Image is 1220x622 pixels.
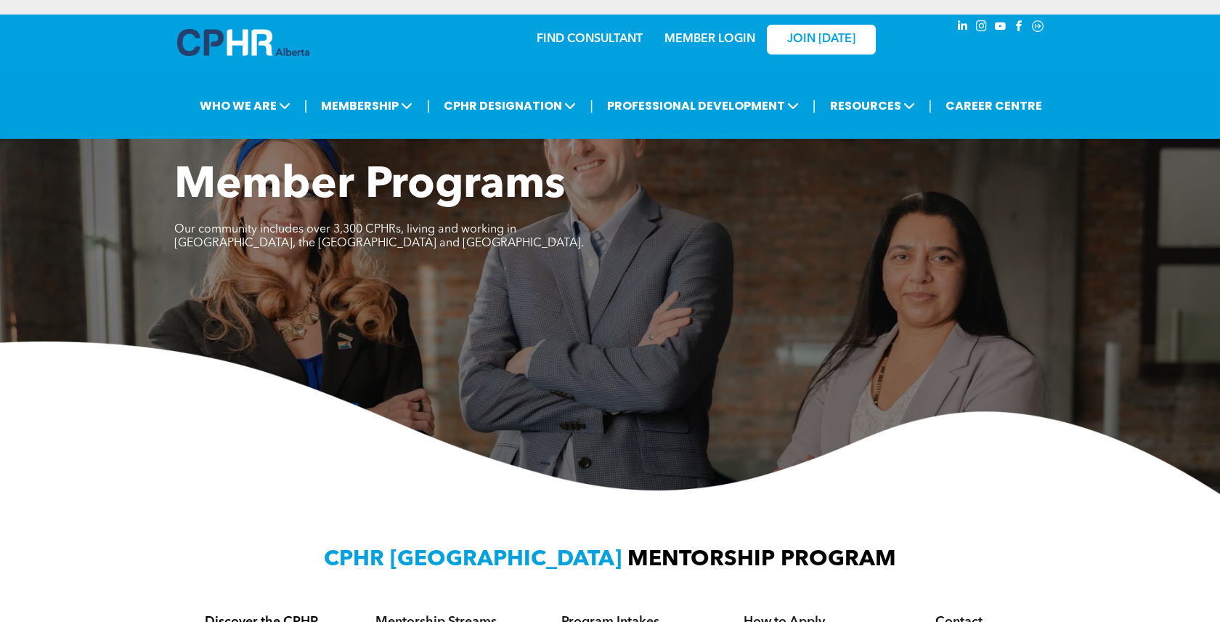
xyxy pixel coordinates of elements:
[590,91,593,121] li: |
[826,92,919,119] span: RESOURCES
[174,164,565,208] span: Member Programs
[787,33,855,47] span: JOIN [DATE]
[174,224,584,249] span: Our community includes over 3,300 CPHRs, living and working in [GEOGRAPHIC_DATA], the [GEOGRAPHIC...
[304,91,308,121] li: |
[195,92,295,119] span: WHO WE ARE
[1030,18,1046,38] a: Social network
[177,29,309,56] img: A blue and white logo for cp alberta
[627,549,896,570] span: MENTORSHIP PROGRAM
[603,92,803,119] span: PROFESSIONAL DEVELOPMENT
[767,25,876,54] a: JOIN [DATE]
[973,18,989,38] a: instagram
[954,18,970,38] a: linkedin
[664,33,755,45] a: MEMBER LOGIN
[324,549,622,570] span: CPHR [GEOGRAPHIC_DATA]
[813,91,816,121] li: |
[929,91,932,121] li: |
[439,92,580,119] span: CPHR DESIGNATION
[426,91,430,121] li: |
[1011,18,1027,38] a: facebook
[537,33,643,45] a: FIND CONSULTANT
[317,92,417,119] span: MEMBERSHIP
[941,92,1046,119] a: CAREER CENTRE
[992,18,1008,38] a: youtube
